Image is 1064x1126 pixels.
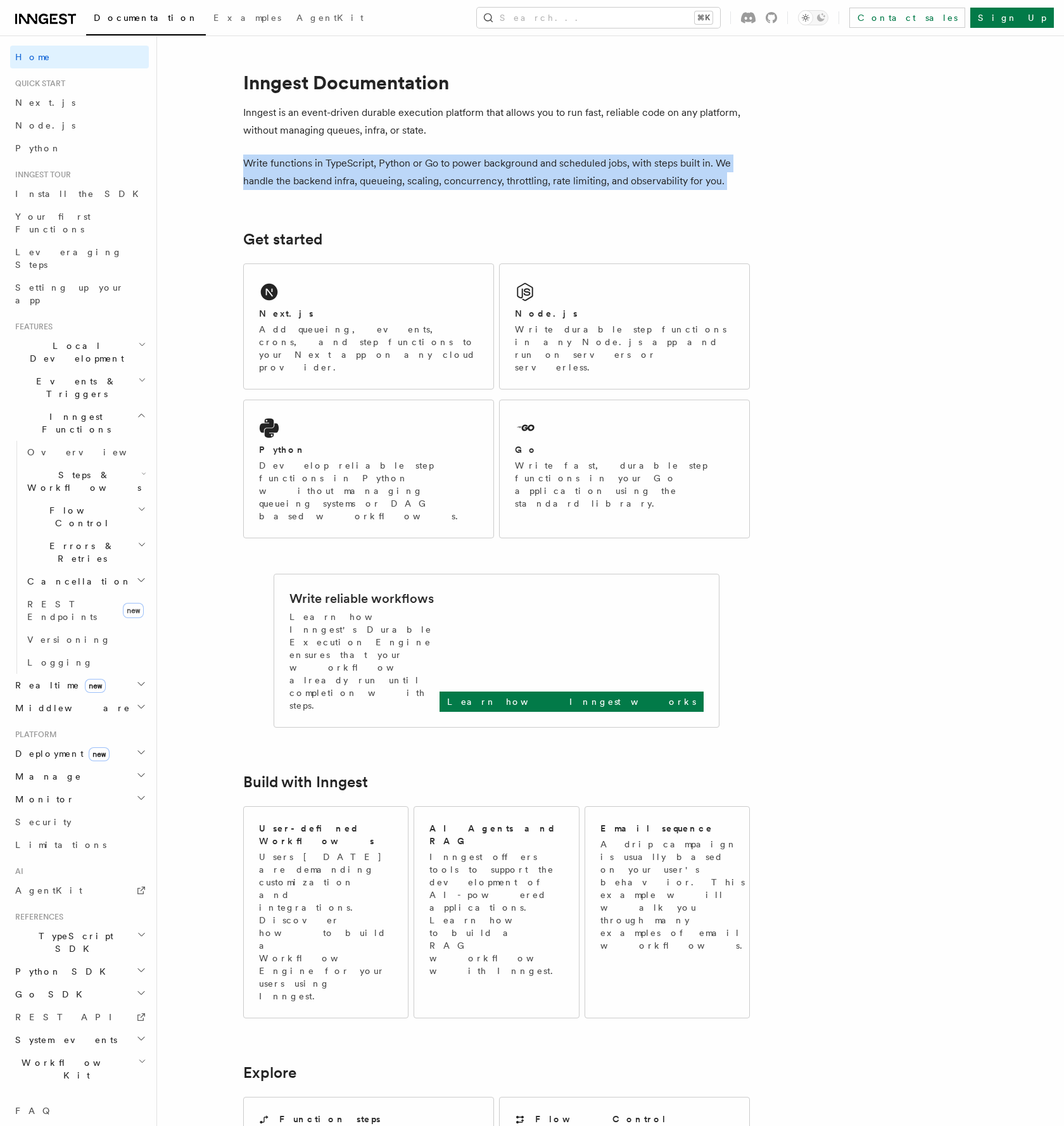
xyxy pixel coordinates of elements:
[10,137,149,160] a: Python
[289,4,371,34] a: AgentKit
[10,742,149,765] button: Deploymentnew
[10,811,149,833] a: Security
[695,11,712,24] kbd: ⌘K
[86,4,206,35] a: Documentation
[10,770,82,783] span: Manage
[515,459,734,510] p: Write fast, durable step functions in your Go application using the standard library.
[22,540,137,565] span: Errors & Retries
[10,370,149,405] button: Events & Triggers
[22,570,149,593] button: Cancellation
[499,263,750,389] a: Node.jsWrite durable step functions in any Node.js app and run on servers or serverless.
[15,247,122,270] span: Leveraging Steps
[10,91,149,114] a: Next.js
[123,603,144,618] span: new
[10,765,149,788] button: Manage
[429,822,565,847] h2: AI Agents and RAG
[849,8,965,28] a: Contact sales
[10,114,149,137] a: Node.js
[10,79,65,89] span: Quick start
[279,1113,381,1125] h2: Function steps
[15,120,75,130] span: Node.js
[10,375,138,400] span: Events & Triggers
[243,806,408,1018] a: User-defined WorkflowsUsers [DATE] are demanding customization and integrations. Discover how to ...
[10,170,71,180] span: Inngest tour
[259,323,478,374] p: Add queueing, events, crons, and step functions to your Next app on any cloud provider.
[259,459,478,522] p: Develop reliable step functions in Python without managing queueing systems or DAG based workflows.
[10,879,149,902] a: AgentKit
[27,657,93,667] span: Logging
[15,189,146,199] span: Install the SDK
[15,98,75,108] span: Next.js
[10,405,149,441] button: Inngest Functions
[296,13,364,23] span: AgentKit
[10,1006,149,1028] a: REST API
[27,599,97,622] span: REST Endpoints
[10,1028,149,1051] button: System events
[10,182,149,205] a: Install the SDK
[535,1113,667,1125] h2: Flow Control
[22,441,149,464] a: Overview
[585,806,750,1018] a: Email sequenceA drip campaign is usually based on your user's behavior. This example will walk yo...
[447,695,696,708] p: Learn how Inngest works
[15,212,91,234] span: Your first Functions
[798,10,828,25] button: Toggle dark mode
[89,747,110,761] span: new
[10,322,53,332] span: Features
[243,263,494,389] a: Next.jsAdd queueing, events, crons, and step functions to your Next app on any cloud provider.
[10,674,149,697] button: Realtimenew
[515,307,578,320] h2: Node.js
[243,231,322,248] a: Get started
[22,593,149,628] a: REST Endpointsnew
[243,155,750,190] p: Write functions in TypeScript, Python or Go to power background and scheduled jobs, with steps bu...
[10,1056,138,1082] span: Workflow Kit
[515,443,538,456] h2: Go
[22,469,141,494] span: Steps & Workflows
[10,334,149,370] button: Local Development
[10,697,149,719] button: Middleware
[429,851,565,977] p: Inngest offers tools to support the development of AI-powered applications. Learn how to build a ...
[259,822,393,847] h2: User-defined Workflows
[10,730,57,740] span: Platform
[206,4,289,34] a: Examples
[10,241,149,276] a: Leveraging Steps
[10,276,149,312] a: Setting up your app
[22,464,149,499] button: Steps & Workflows
[499,400,750,538] a: GoWrite fast, durable step functions in your Go application using the standard library.
[10,960,149,983] button: Python SDK
[15,1106,56,1116] span: FAQ
[10,205,149,241] a: Your first Functions
[10,866,23,876] span: AI
[10,925,149,960] button: TypeScript SDK
[22,575,132,588] span: Cancellation
[10,679,106,692] span: Realtime
[259,307,313,320] h2: Next.js
[10,1051,149,1087] button: Workflow Kit
[15,840,106,850] span: Limitations
[515,323,734,374] p: Write durable step functions in any Node.js app and run on servers or serverless.
[22,535,149,570] button: Errors & Retries
[22,628,149,651] a: Versioning
[22,504,137,529] span: Flow Control
[243,773,368,791] a: Build with Inngest
[243,104,750,139] p: Inngest is an event-driven durable execution platform that allows you to run fast, reliable code ...
[440,692,704,712] a: Learn how Inngest works
[85,679,106,693] span: new
[289,590,434,607] h2: Write reliable workflows
[213,13,281,23] span: Examples
[10,988,90,1001] span: Go SDK
[10,965,113,978] span: Python SDK
[27,635,111,645] span: Versioning
[10,912,63,922] span: References
[22,651,149,674] a: Logging
[10,410,137,436] span: Inngest Functions
[15,885,82,895] span: AgentKit
[10,983,149,1006] button: Go SDK
[10,793,75,806] span: Monitor
[243,400,494,538] a: PythonDevelop reliable step functions in Python without managing queueing systems or DAG based wo...
[600,822,713,835] h2: Email sequence
[22,499,149,535] button: Flow Control
[414,806,579,1018] a: AI Agents and RAGInngest offers tools to support the development of AI-powered applications. Lear...
[10,1099,149,1122] a: FAQ
[970,8,1054,28] a: Sign Up
[94,13,198,23] span: Documentation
